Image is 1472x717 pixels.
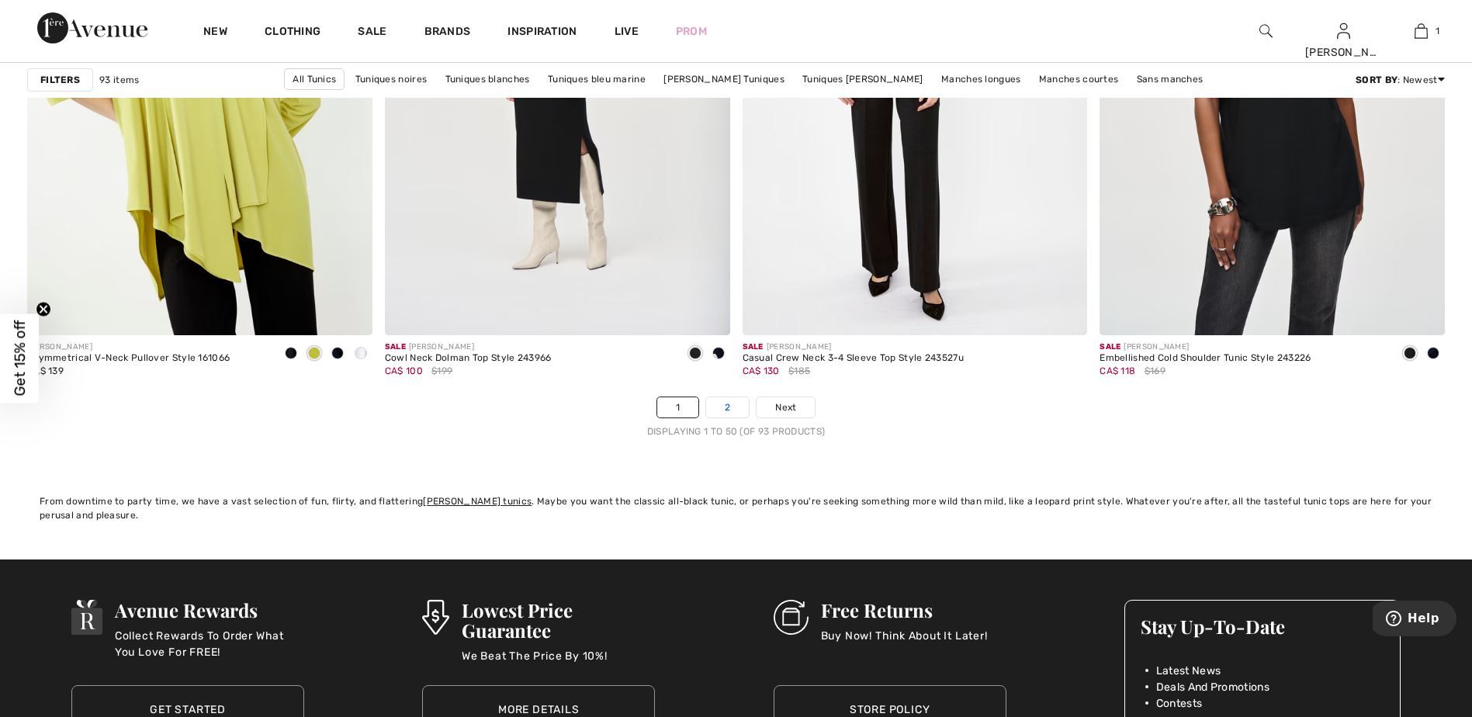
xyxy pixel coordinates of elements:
[115,628,304,659] p: Collect Rewards To Order What You Love For FREE!
[423,496,532,507] a: [PERSON_NAME] tunics
[615,23,639,40] a: Live
[37,12,147,43] img: 1ère Avenue
[1436,24,1439,38] span: 1
[788,364,810,378] span: $185
[462,648,656,679] p: We Beat The Price By 10%!
[71,600,102,635] img: Avenue Rewards
[99,73,139,87] span: 93 items
[1156,679,1269,695] span: Deals And Promotions
[424,25,471,41] a: Brands
[279,341,303,367] div: Black
[706,397,749,417] a: 2
[115,600,304,620] h3: Avenue Rewards
[1156,663,1221,679] span: Latest News
[1145,364,1165,378] span: $169
[933,69,1029,89] a: Manches longues
[1100,365,1135,376] span: CA$ 118
[1356,74,1398,85] strong: Sort By
[707,341,730,367] div: Midnight blue/moonstone
[438,69,538,89] a: Tuniques blanches
[303,341,326,367] div: Wasabi
[1100,341,1311,353] div: [PERSON_NAME]
[1356,73,1445,87] div: : Newest
[385,353,552,364] div: Cowl Neck Dolman Top Style 243966
[757,397,815,417] a: Next
[1373,601,1456,639] iframe: Opens a widget where you can find more information
[1259,22,1273,40] img: search the website
[1141,616,1384,636] h3: Stay Up-To-Date
[743,365,780,376] span: CA$ 130
[1337,22,1350,40] img: My Info
[431,364,452,378] span: $199
[27,397,1445,438] nav: Page navigation
[676,23,707,40] a: Prom
[27,424,1445,438] div: Displaying 1 to 50 (of 93 products)
[462,600,656,640] h3: Lowest Price Guarantee
[348,69,435,89] a: Tuniques noires
[358,25,386,41] a: Sale
[36,302,51,317] button: Close teaser
[1100,342,1120,352] span: Sale
[743,353,965,364] div: Casual Crew Neck 3-4 Sleeve Top Style 243527u
[507,25,577,41] span: Inspiration
[385,365,423,376] span: CA$ 100
[1398,341,1422,367] div: Black
[821,628,988,659] p: Buy Now! Think About It Later!
[326,341,349,367] div: Midnight Blue 40
[422,600,449,635] img: Lowest Price Guarantee
[385,341,552,353] div: [PERSON_NAME]
[27,341,230,353] div: [PERSON_NAME]
[656,69,792,89] a: [PERSON_NAME] Tuniques
[284,68,345,90] a: All Tunics
[385,342,406,352] span: Sale
[40,73,80,87] strong: Filters
[1156,695,1202,712] span: Contests
[203,25,227,41] a: New
[1383,22,1459,40] a: 1
[27,365,64,376] span: CA$ 139
[349,341,372,367] div: Vanilla 30
[821,600,988,620] h3: Free Returns
[540,69,653,89] a: Tuniques bleu marine
[743,342,764,352] span: Sale
[774,600,809,635] img: Free Returns
[1305,44,1381,61] div: [PERSON_NAME]
[743,341,965,353] div: [PERSON_NAME]
[795,69,931,89] a: Tuniques [PERSON_NAME]
[775,400,796,414] span: Next
[684,341,707,367] div: Black
[27,353,230,364] div: Asymmetrical V-Neck Pullover Style 161066
[1415,22,1428,40] img: My Bag
[11,320,29,397] span: Get 15% off
[265,25,320,41] a: Clothing
[1031,69,1127,89] a: Manches courtes
[1129,69,1211,89] a: Sans manches
[1422,341,1445,367] div: Midnight Blue
[40,494,1432,522] div: From downtime to party time, we have a vast selection of fun, flirty, and flattering . Maybe you ...
[1337,23,1350,38] a: Sign In
[1100,353,1311,364] div: Embellished Cold Shoulder Tunic Style 243226
[657,397,698,417] a: 1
